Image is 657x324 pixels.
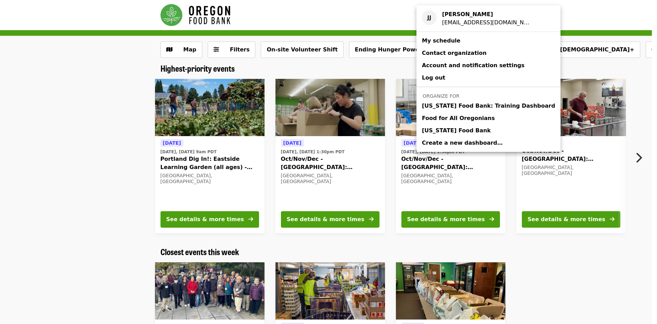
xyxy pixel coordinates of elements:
a: Account and notification settings [416,59,561,72]
div: JJ [422,10,437,25]
a: Food for All Oregonians [416,112,561,124]
strong: [PERSON_NAME] [442,11,493,17]
span: Account and notification settings [422,62,525,69]
span: My schedule [422,37,460,44]
a: Contact organization [416,47,561,59]
div: Joseluis Jimenez [442,10,532,19]
div: jjimenez@oregonfoodbank.org [442,19,532,27]
span: Organize for [423,93,459,99]
a: My schedule [416,35,561,47]
span: Contact organization [422,50,487,56]
span: Create a new dashboard… [422,140,503,146]
a: Create a new dashboard… [416,137,561,149]
a: Log out [416,72,561,84]
a: [US_STATE] Food Bank [416,124,561,137]
a: JJ[PERSON_NAME][EMAIL_ADDRESS][DOMAIN_NAME] [416,8,561,29]
span: [US_STATE] Food Bank: Training Dashboard [422,102,555,110]
span: [US_STATE] Food Bank [422,127,491,135]
span: Food for All Oregonians [422,114,495,122]
a: [US_STATE] Food Bank: Training Dashboard [416,100,561,112]
span: Log out [422,74,445,81]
